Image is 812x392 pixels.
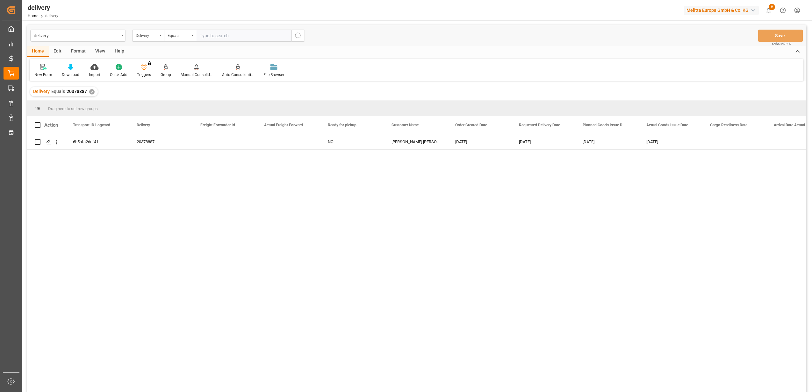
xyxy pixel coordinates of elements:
[758,30,803,42] button: Save
[181,72,212,78] div: Manual Consolidation
[511,134,575,149] div: [DATE]
[264,123,307,127] span: Actual Freight Forwarder Id
[776,3,790,17] button: Help Center
[161,72,171,78] div: Group
[44,122,58,128] div: Action
[62,72,79,78] div: Download
[761,3,776,17] button: show 6 new notifications
[30,30,126,42] button: open menu
[384,134,448,149] div: [PERSON_NAME] [PERSON_NAME] D ASQ
[28,14,38,18] a: Home
[684,6,759,15] div: Melitta Europa GmbH & Co. KG
[164,30,196,42] button: open menu
[48,106,98,111] span: Drag here to set row groups
[27,134,65,150] div: Press SPACE to select this row.
[328,123,356,127] span: Ready for pickup
[28,3,58,12] div: delivery
[448,134,511,149] div: [DATE]
[73,123,110,127] span: Transport ID Logward
[90,46,110,57] div: View
[774,123,805,127] span: Arrival Date Actual
[320,134,384,149] div: NO
[27,46,49,57] div: Home
[196,30,291,42] input: Type to search
[168,31,189,38] div: Equals
[769,4,775,10] span: 6
[684,4,761,16] button: Melitta Europa GmbH & Co. KG
[89,72,100,78] div: Import
[263,72,284,78] div: File Browser
[67,89,87,94] span: 20378887
[639,134,702,149] div: [DATE]
[710,123,747,127] span: Cargo Readiness Date
[455,123,487,127] span: Order Created Date
[200,123,235,127] span: Freight Forwarder Id
[33,89,50,94] span: Delivery
[583,123,625,127] span: Planned Goods Issue Date
[222,72,254,78] div: Auto Consolidation
[646,123,688,127] span: Actual Goods Issue Date
[392,123,419,127] span: Customer Name
[129,134,193,149] div: 20378887
[110,72,127,78] div: Quick Add
[66,46,90,57] div: Format
[110,46,129,57] div: Help
[575,134,639,149] div: [DATE]
[291,30,305,42] button: search button
[49,46,66,57] div: Edit
[772,41,791,46] span: Ctrl/CMD + S
[65,134,129,149] div: 6b5afa2dcf41
[519,123,560,127] span: Requested Delivery Date
[136,31,157,38] div: Delivery
[132,30,164,42] button: open menu
[34,31,119,39] div: delivery
[51,89,65,94] span: Equals
[89,89,95,94] div: ✕
[34,72,52,78] div: New Form
[137,123,150,127] span: Delivery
